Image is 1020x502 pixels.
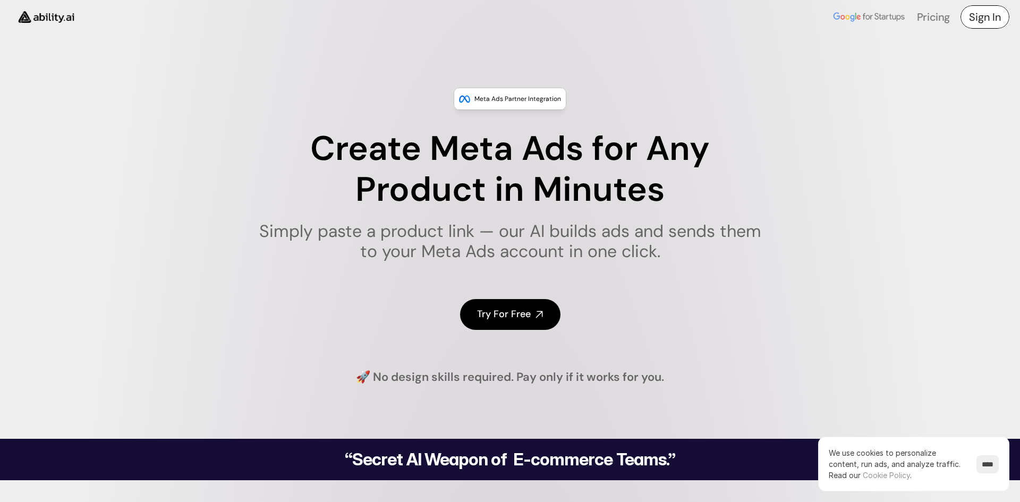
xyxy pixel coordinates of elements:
a: Sign In [960,5,1009,29]
a: Pricing [917,10,950,24]
span: Read our . [829,471,912,480]
h2: “Secret AI Weapon of E-commerce Teams.” [318,451,702,468]
a: Try For Free [460,299,560,329]
p: We use cookies to personalize content, run ads, and analyze traffic. [829,447,966,481]
p: Meta Ads Partner Integration [474,93,561,104]
h4: Try For Free [477,308,531,321]
h1: Simply paste a product link — our AI builds ads and sends them to your Meta Ads account in one cl... [252,221,768,262]
a: Cookie Policy [863,471,910,480]
h4: 🚀 No design skills required. Pay only if it works for you. [356,369,664,386]
h4: Sign In [969,10,1001,24]
h1: Create Meta Ads for Any Product in Minutes [252,129,768,210]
